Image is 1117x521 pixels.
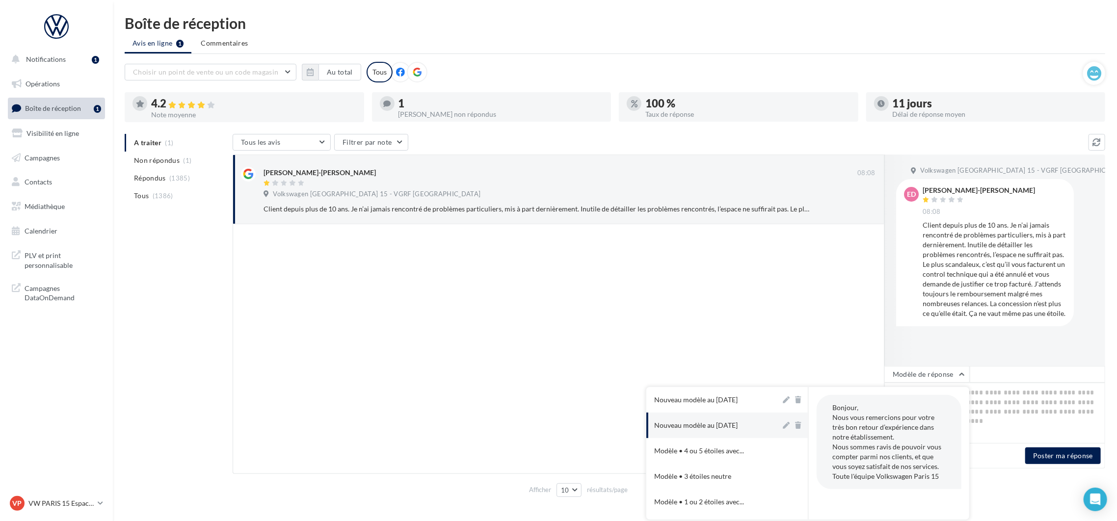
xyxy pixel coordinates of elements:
div: Client depuis plus de 10 ans. Je n’ai jamais rencontré de problèmes particuliers, mis à part dern... [923,220,1066,318]
span: Notifications [26,55,66,63]
span: ED [907,189,916,199]
span: Volkswagen [GEOGRAPHIC_DATA] 15 - VGRF [GEOGRAPHIC_DATA] [273,190,480,199]
span: Non répondus [134,156,180,165]
div: Modèle • 3 étoiles neutre [654,471,731,481]
span: VP [13,498,22,508]
a: Campagnes [6,148,107,168]
button: Modèle • 4 ou 5 étoiles avec... [646,438,781,464]
a: VP VW PARIS 15 Espace Suffren [8,494,105,513]
a: Calendrier [6,221,107,241]
span: Contacts [25,178,52,186]
span: Calendrier [25,227,57,235]
button: Au total [319,64,361,80]
button: Choisir un point de vente ou un code magasin [125,64,296,80]
a: Boîte de réception1 [6,98,107,119]
span: Boîte de réception [25,104,81,112]
div: Taux de réponse [645,111,851,118]
span: 08:08 [857,169,876,178]
button: 10 [557,483,582,497]
a: Médiathèque [6,196,107,217]
span: Campagnes DataOnDemand [25,282,101,303]
div: 4.2 [151,98,356,109]
span: Tous les avis [241,138,281,146]
span: Campagnes [25,153,60,161]
span: 10 [561,486,569,494]
div: [PERSON_NAME]-[PERSON_NAME] [264,168,376,178]
div: Nouveau modèle au [DATE] [654,395,738,405]
span: résultats/page [587,485,628,495]
span: Modèle • 1 ou 2 étoiles avec... [654,497,744,507]
button: Au total [302,64,361,80]
div: Note moyenne [151,111,356,118]
span: Répondus [134,173,166,183]
span: (1) [184,156,192,164]
div: Boîte de réception [125,16,1105,30]
span: Commentaires [201,38,248,48]
span: Bonjour, Nous vous remercions pour votre très bon retour d’expérience dans notre établissement. N... [832,403,941,480]
a: Campagnes DataOnDemand [6,278,107,307]
div: [PERSON_NAME]-[PERSON_NAME] [923,187,1035,194]
button: Notifications 1 [6,49,103,70]
button: Filtrer par note [334,134,408,151]
div: Client depuis plus de 10 ans. Je n’ai jamais rencontré de problèmes particuliers, mis à part dern... [264,204,812,214]
span: Médiathèque [25,202,65,210]
div: [PERSON_NAME] non répondus [399,111,604,118]
div: Nouveau modèle au [DATE] [654,420,738,430]
div: 1 [92,56,99,64]
div: 100 % [645,98,851,109]
div: Open Intercom Messenger [1084,488,1107,511]
span: Choisir un point de vente ou un code magasin [133,68,278,76]
button: Modèle • 1 ou 2 étoiles avec... [646,489,781,515]
button: Tous les avis [233,134,331,151]
div: 11 jours [893,98,1098,109]
span: Opérations [26,79,60,88]
div: 1 [94,105,101,113]
button: Modèle de réponse [884,366,970,383]
button: Poster ma réponse [1025,447,1101,464]
button: Modèle • 3 étoiles neutre [646,464,781,489]
a: Visibilité en ligne [6,123,107,144]
div: Tous [367,62,393,82]
span: Modèle • 4 ou 5 étoiles avec... [654,446,744,456]
a: Opérations [6,74,107,94]
span: Tous [134,191,149,201]
p: VW PARIS 15 Espace Suffren [28,498,94,508]
button: Nouveau modèle au [DATE] [646,387,781,413]
div: Délai de réponse moyen [893,111,1098,118]
span: (1385) [169,174,190,182]
span: 08:08 [923,208,941,216]
div: 1 [399,98,604,109]
span: PLV et print personnalisable [25,249,101,270]
span: (1386) [153,192,173,200]
a: PLV et print personnalisable [6,245,107,274]
span: Afficher [529,485,551,495]
a: Contacts [6,172,107,192]
span: Visibilité en ligne [27,129,79,137]
button: Nouveau modèle au [DATE] [646,413,781,438]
